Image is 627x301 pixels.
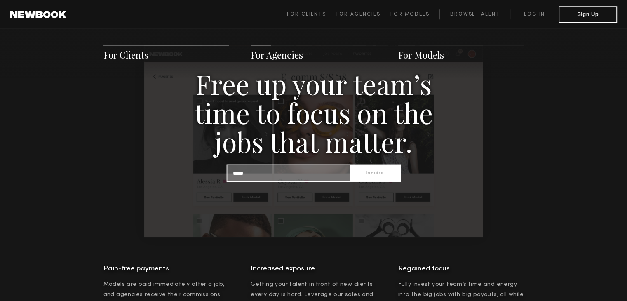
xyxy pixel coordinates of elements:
[287,9,336,19] a: For Clients
[390,9,440,19] a: For Models
[390,12,430,17] span: For Models
[171,69,456,155] h3: Free up your team’s time to focus on the jobs that matter.
[287,12,326,17] span: For Clients
[510,9,559,19] a: Log in
[559,6,617,23] button: Sign Up
[251,263,376,275] h4: Increased exposure
[350,165,400,181] button: Inquire
[439,9,510,19] a: Browse Talent
[398,263,524,275] h4: Regained focus
[336,9,390,19] a: For Agencies
[336,12,380,17] span: For Agencies
[398,49,444,61] a: For Models
[103,49,148,61] a: For Clients
[103,263,229,275] h4: Pain-free payments
[251,49,303,61] a: For Agencies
